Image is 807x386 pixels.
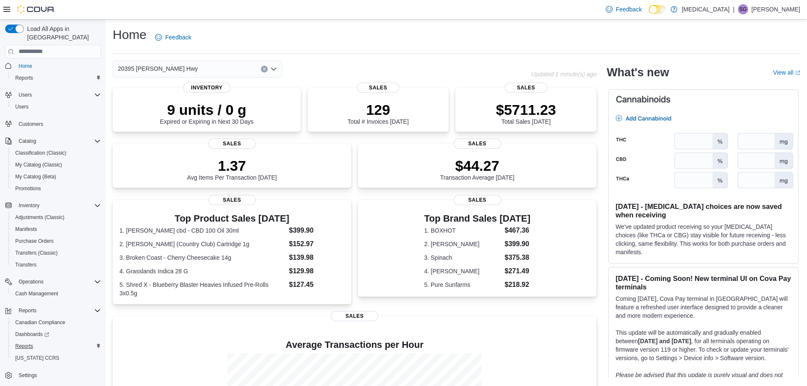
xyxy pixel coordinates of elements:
[2,60,104,72] button: Home
[8,328,104,340] a: Dashboards
[8,183,104,194] button: Promotions
[15,200,43,211] button: Inventory
[8,352,104,364] button: [US_STATE] CCRS
[15,214,64,221] span: Adjustments (Classic)
[15,250,58,256] span: Transfers (Classic)
[424,214,530,224] h3: Top Brand Sales [DATE]
[616,274,791,291] h3: [DATE] - Coming Soon! New terminal UI on Cova Pay terminals
[15,136,39,146] button: Catalog
[12,102,101,112] span: Users
[12,317,101,328] span: Canadian Compliance
[8,223,104,235] button: Manifests
[531,71,596,78] p: Updated 1 minute(s) ago
[2,276,104,288] button: Operations
[12,353,63,363] a: [US_STATE] CCRS
[19,372,37,379] span: Settings
[187,157,277,181] div: Avg Items Per Transaction [DATE]
[15,75,33,81] span: Reports
[19,202,39,209] span: Inventory
[12,172,101,182] span: My Catalog (Beta)
[15,290,58,297] span: Cash Management
[15,319,65,326] span: Canadian Compliance
[616,202,791,219] h3: [DATE] - [MEDICAL_DATA] choices are now saved when receiving
[12,183,101,194] span: Promotions
[12,341,36,351] a: Reports
[505,253,530,263] dd: $375.38
[8,288,104,300] button: Cash Management
[616,222,791,256] p: We've updated product receiving so your [MEDICAL_DATA] choices (like THCa or CBG) stay visible fo...
[8,317,104,328] button: Canadian Compliance
[15,370,40,380] a: Settings
[8,72,104,84] button: Reports
[12,172,60,182] a: My Catalog (Beta)
[8,247,104,259] button: Transfers (Classic)
[424,253,501,262] dt: 3. Spinach
[12,289,61,299] a: Cash Management
[12,260,40,270] a: Transfers
[15,355,59,361] span: [US_STATE] CCRS
[183,83,230,93] span: Inventory
[15,103,28,110] span: Users
[160,101,254,118] p: 9 units / 0 g
[357,83,399,93] span: Sales
[119,280,286,297] dt: 5. Shred X - Blueberry Blaster Heavies Infused Pre-Rolls 3x0.5g
[12,212,101,222] span: Adjustments (Classic)
[19,278,44,285] span: Operations
[496,101,556,118] p: $5711.23
[424,267,501,275] dt: 4. [PERSON_NAME]
[8,340,104,352] button: Reports
[12,148,70,158] a: Classification (Classic)
[424,240,501,248] dt: 2. [PERSON_NAME]
[15,90,101,100] span: Users
[15,90,35,100] button: Users
[12,236,57,246] a: Purchase Orders
[12,341,101,351] span: Reports
[208,139,256,149] span: Sales
[289,253,344,263] dd: $139.98
[2,118,104,130] button: Customers
[682,4,729,14] p: [MEDICAL_DATA]
[424,226,501,235] dt: 1. BOXHOT
[440,157,515,181] div: Transaction Average [DATE]
[454,195,501,205] span: Sales
[12,160,101,170] span: My Catalog (Classic)
[12,160,66,170] a: My Catalog (Classic)
[160,101,254,125] div: Expired or Expiring in Next 30 Days
[752,4,800,14] p: [PERSON_NAME]
[15,161,62,168] span: My Catalog (Classic)
[261,66,268,72] button: Clear input
[19,92,32,98] span: Users
[15,277,101,287] span: Operations
[12,236,101,246] span: Purchase Orders
[12,248,61,258] a: Transfers (Classic)
[119,226,286,235] dt: 1. [PERSON_NAME] cbd - CBD 100 Oil 30ml
[12,212,68,222] a: Adjustments (Classic)
[8,101,104,113] button: Users
[505,266,530,276] dd: $271.49
[24,25,101,42] span: Load All Apps in [GEOGRAPHIC_DATA]
[505,225,530,236] dd: $467.36
[15,370,101,380] span: Settings
[8,171,104,183] button: My Catalog (Beta)
[12,224,40,234] a: Manifests
[15,331,49,338] span: Dashboards
[19,307,36,314] span: Reports
[2,305,104,317] button: Reports
[15,226,37,233] span: Manifests
[2,135,104,147] button: Catalog
[733,4,735,14] p: |
[454,139,501,149] span: Sales
[12,73,101,83] span: Reports
[347,101,408,125] div: Total # Invoices [DATE]
[15,238,54,244] span: Purchase Orders
[12,329,101,339] span: Dashboards
[113,26,147,43] h1: Home
[616,294,791,320] p: Coming [DATE], Cova Pay terminal in [GEOGRAPHIC_DATA] will feature a refreshed user interface des...
[616,328,791,362] p: This update will be automatically and gradually enabled between , for all terminals operating on ...
[289,225,344,236] dd: $399.90
[119,214,344,224] h3: Top Product Sales [DATE]
[12,289,101,299] span: Cash Management
[738,4,748,14] div: Sarah Guthman
[8,159,104,171] button: My Catalog (Classic)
